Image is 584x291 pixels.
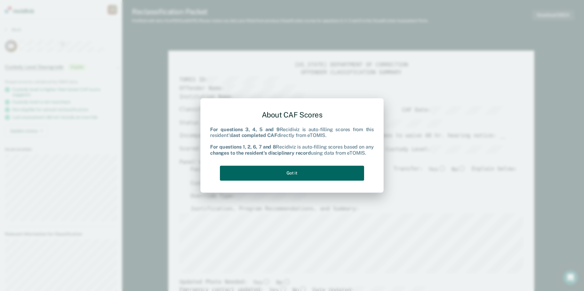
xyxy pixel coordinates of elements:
[210,150,311,156] b: changes to the resident's disciplinary record
[210,144,276,150] b: For questions 1, 2, 6, 7 and 8
[210,127,280,132] b: For questions 3, 4, 5 and 9
[210,127,374,156] div: Recidiviz is auto-filling scores from this resident's directly from eTOMIS. Recidiviz is auto-fil...
[220,166,364,181] button: Got it
[232,132,277,138] b: last completed CAF
[210,106,374,124] div: About CAF Scores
